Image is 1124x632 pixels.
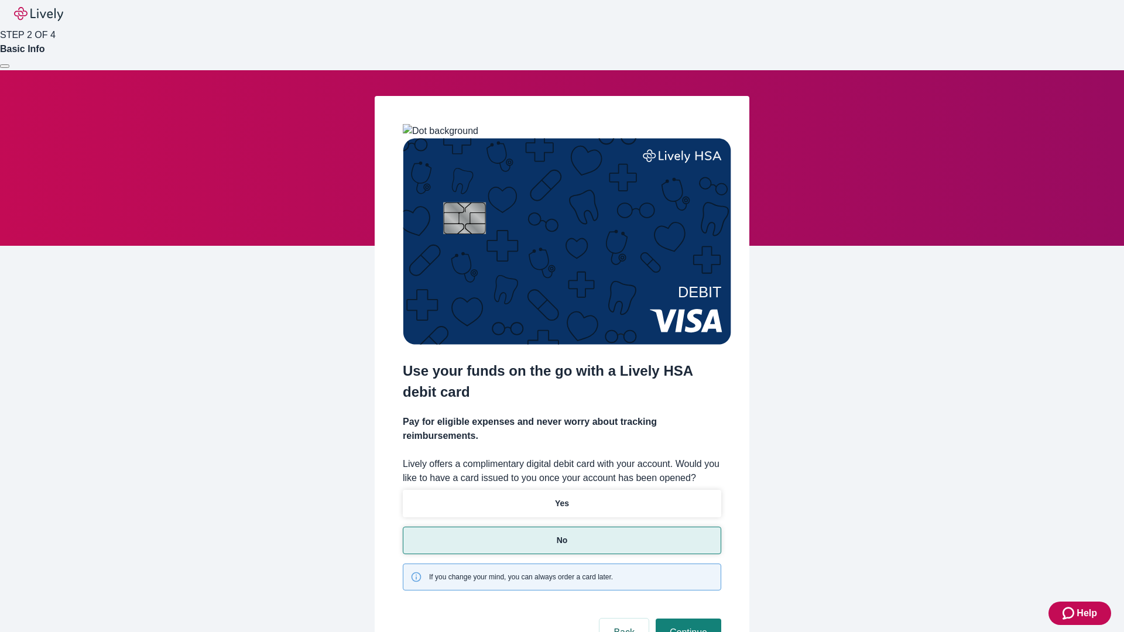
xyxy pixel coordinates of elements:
span: If you change your mind, you can always order a card later. [429,572,613,582]
p: No [557,534,568,547]
h4: Pay for eligible expenses and never worry about tracking reimbursements. [403,415,721,443]
img: Debit card [403,138,731,345]
img: Dot background [403,124,478,138]
button: No [403,527,721,554]
p: Yes [555,497,569,510]
button: Yes [403,490,721,517]
svg: Zendesk support icon [1063,606,1077,620]
label: Lively offers a complimentary digital debit card with your account. Would you like to have a card... [403,457,721,485]
button: Zendesk support iconHelp [1048,602,1111,625]
span: Help [1077,606,1097,620]
h2: Use your funds on the go with a Lively HSA debit card [403,360,721,403]
img: Lively [14,7,63,21]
